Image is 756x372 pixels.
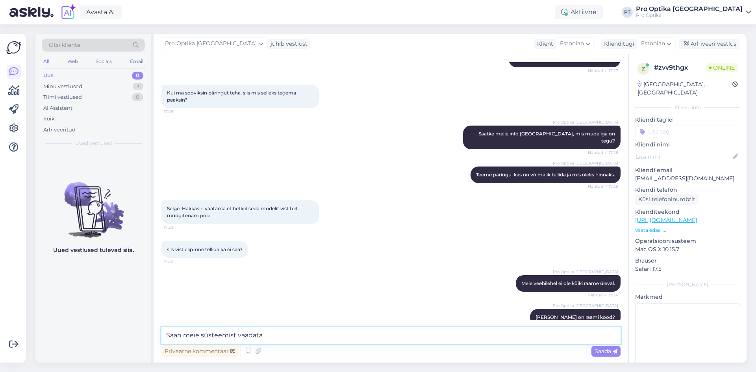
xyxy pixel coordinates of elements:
[553,269,618,275] span: Pro Optika [GEOGRAPHIC_DATA]
[133,83,143,91] div: 3
[635,245,740,254] p: Mac OS X 10.15.7
[167,205,298,218] span: Selge. Hakkasin vaatama et hetkel seda mudelit vist teil müügil enam pole
[636,6,743,12] div: Pro Optika [GEOGRAPHIC_DATA]
[636,6,751,19] a: Pro Optika [GEOGRAPHIC_DATA]Pro Optika
[635,293,740,301] p: Märkmed
[94,56,113,67] div: Socials
[635,281,740,288] div: [PERSON_NAME]
[635,116,740,124] p: Kliendi tag'id
[622,7,633,18] div: PT
[167,246,243,252] span: siis vist clip-oné tellida ka ei saa?
[164,258,193,264] span: 17:33
[53,246,134,254] p: Uued vestlused tulevad siia.
[654,63,706,72] div: # zvv9thgx
[43,126,76,134] div: Arhiveeritud
[555,5,603,19] div: Aktiivne
[588,183,618,189] span: Nähtud ✓ 17:29
[635,174,740,183] p: [EMAIL_ADDRESS][DOMAIN_NAME]
[635,217,697,224] a: [URL][DOMAIN_NAME]
[164,224,193,230] span: 17:33
[553,119,618,125] span: Pro Optika [GEOGRAPHIC_DATA]
[132,93,143,101] div: 0
[635,265,740,273] p: Safari 17.5
[35,168,151,239] img: No chats
[478,131,616,144] span: Saatke meile info [GEOGRAPHIC_DATA], mis mudeliga on tegu?
[267,40,308,48] div: juhib vestlust
[642,66,645,72] span: z
[49,41,80,49] span: Otsi kliente
[635,166,740,174] p: Kliendi email
[43,115,55,123] div: Kõik
[635,208,740,216] p: Klienditeekond
[167,90,297,103] span: Kui ma sooviksin päringut teha, siis mis selleks tegema peaksin?
[635,237,740,245] p: Operatsioonisüsteem
[587,292,618,298] span: Nähtud ✓ 17:34
[521,280,615,286] span: Meie veebilehel ei ole kõiki raame üleval.
[560,39,584,48] span: Estonian
[43,104,72,112] div: AI Assistent
[164,109,193,115] span: 17:28
[588,150,618,155] span: Nähtud ✓ 17:28
[535,314,615,320] span: [PERSON_NAME] on raami kood?
[595,348,617,355] span: Saada
[636,12,743,19] div: Pro Optika
[635,141,740,149] p: Kliendi nimi
[635,186,740,194] p: Kliendi telefon
[43,72,54,80] div: Uus
[42,56,51,67] div: All
[635,104,740,111] div: Kliendi info
[601,40,634,48] div: Klienditugi
[476,172,615,178] span: Teeme päringu, kas on võimalik tellida ja mis oleks hinnaks.
[60,4,76,20] img: explore-ai
[635,126,740,137] input: Lisa tag
[553,160,618,166] span: Pro Optika [GEOGRAPHIC_DATA]
[161,327,621,344] textarea: Saan meie süsteemist vaadata.
[636,152,731,161] input: Lisa nimi
[43,83,82,91] div: Minu vestlused
[635,227,740,234] p: Vaata edasi ...
[553,303,618,309] span: Pro Optika [GEOGRAPHIC_DATA]
[588,68,618,74] span: Nähtud ✓ 17:27
[641,39,665,48] span: Estonian
[637,80,732,97] div: [GEOGRAPHIC_DATA], [GEOGRAPHIC_DATA]
[75,140,112,147] span: Uued vestlused
[635,257,740,265] p: Brauser
[706,63,738,72] span: Online
[43,93,82,101] div: Tiimi vestlused
[679,39,739,49] div: Arhiveeri vestlus
[161,346,238,357] div: Privaatne kommentaar
[635,194,699,205] div: Küsi telefoninumbrit
[80,6,122,19] a: Avasta AI
[66,56,80,67] div: Web
[128,56,145,67] div: Email
[165,39,257,48] span: Pro Optika [GEOGRAPHIC_DATA]
[132,72,143,80] div: 0
[534,40,553,48] div: Klient
[6,40,21,55] img: Askly Logo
